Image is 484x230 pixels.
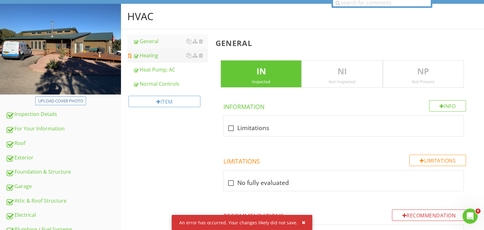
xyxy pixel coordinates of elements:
[302,79,382,84] div: Not Inspected
[6,139,121,147] div: Roof
[221,65,301,78] p: IN
[409,155,466,166] div: Limitations
[6,168,121,176] div: Foundation & Structure
[38,98,83,104] div: Upload cover photo
[6,125,121,133] div: For Your Information
[127,10,153,23] div: HVAC
[383,79,464,84] div: Not Present
[6,211,121,219] div: Electrical
[35,96,86,105] button: Upload cover photo
[302,65,382,78] p: NI
[221,79,301,84] div: Inspected
[6,182,121,191] div: Garage
[6,197,121,205] div: Attic & Roof Structure
[133,66,208,73] div: Heat Pump; AC
[133,52,208,59] div: Heating
[383,65,464,78] p: NP
[6,154,121,162] div: Exterior
[223,155,466,165] h4: Limitations
[429,100,466,112] div: Info
[6,110,121,118] div: Inspection Details
[133,37,208,45] div: General
[475,209,481,214] span: 6
[172,215,312,230] div: An error has occurred. Your changes likely did not save.
[223,100,466,111] h4: Information
[223,210,466,220] h4: Recommendations
[216,39,474,47] h3: General
[129,96,200,107] div: Item
[133,80,208,88] div: Normal Controls
[463,209,478,224] iframe: Intercom live chat
[392,210,466,221] div: Recommendation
